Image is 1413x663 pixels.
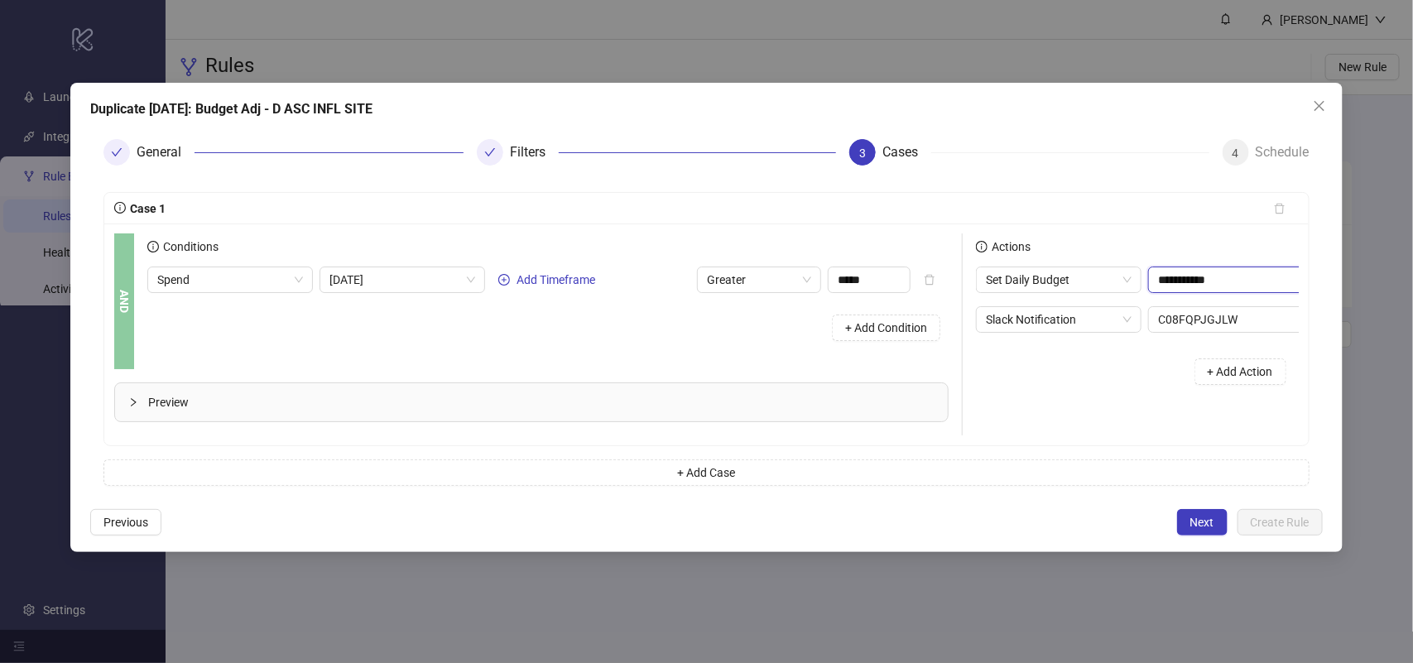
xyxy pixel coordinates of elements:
span: Next [1190,516,1214,529]
div: Preview [115,383,948,421]
span: Actions [988,240,1031,253]
span: collapsed [128,397,138,407]
span: Greater [707,267,811,292]
b: AND [115,290,133,313]
span: C08FQPJGJLW [1158,307,1337,332]
span: Spend [157,267,303,292]
button: Previous [90,509,161,536]
div: Cases [882,139,931,166]
span: check [484,147,496,158]
span: Previous [103,516,148,529]
span: 4 [1233,147,1239,160]
span: check [111,147,123,158]
span: + Add Condition [845,321,927,334]
button: + Add Case [103,459,1309,486]
button: delete [1261,195,1299,222]
button: Add Timeframe [492,270,602,290]
div: Filters [510,139,559,166]
button: delete [911,267,949,293]
span: Preview [148,393,935,411]
div: Duplicate [DATE]: Budget Adj - D ASC INFL SITE [90,99,1322,119]
button: Create Rule [1238,509,1323,536]
button: + Add Condition [832,315,940,341]
span: info-circle [147,241,159,252]
button: + Add Action [1194,358,1286,385]
span: Set Daily Budget [986,267,1132,292]
span: close [1313,99,1326,113]
span: Slack Notification [986,307,1132,332]
span: info-circle [976,241,988,252]
span: 3 [859,147,866,160]
div: Schedule [1256,139,1310,166]
span: info-circle [114,202,126,214]
button: Next [1177,509,1228,536]
span: Case 1 [126,202,166,215]
span: Add Timeframe [517,273,595,286]
button: Close [1306,93,1333,119]
span: Yesterday [329,267,475,292]
span: plus-circle [498,274,510,286]
span: Conditions [159,240,219,253]
span: + Add Action [1208,365,1273,378]
div: General [137,139,195,166]
span: + Add Case [677,466,735,479]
